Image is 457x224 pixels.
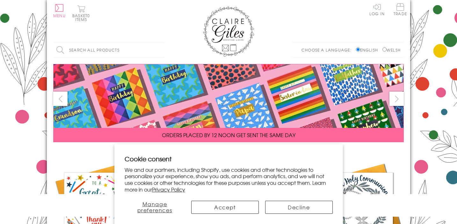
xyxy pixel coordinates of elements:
a: Trade [394,3,407,17]
a: Privacy Policy [152,185,185,193]
button: next [389,92,404,106]
button: Menu [53,4,66,17]
span: Menu [53,13,66,18]
img: Claire Giles Greetings Cards [203,6,254,57]
input: Welsh [382,47,387,52]
button: Manage preferences [124,201,185,214]
button: prev [53,92,68,106]
span: Manage preferences [137,200,172,214]
label: English [356,47,381,53]
input: Search [158,43,165,57]
button: Basket0 items [72,5,90,21]
input: Search all products [53,43,165,57]
span: ORDERS PLACED BY 12 NOON GET SENT THE SAME DAY [162,131,295,139]
p: We and our partners, including Shopify, use cookies and other technologies to personalize your ex... [125,166,333,193]
span: 0 items [75,13,90,22]
label: Welsh [382,47,401,53]
a: Log In [369,3,385,16]
button: Decline [265,201,333,214]
div: Carousel Pagination [53,147,404,157]
input: English [356,47,360,52]
h2: Cookie consent [125,154,333,163]
p: Choose a language: [301,47,355,53]
span: Trade [394,3,407,16]
button: Accept [191,201,259,214]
